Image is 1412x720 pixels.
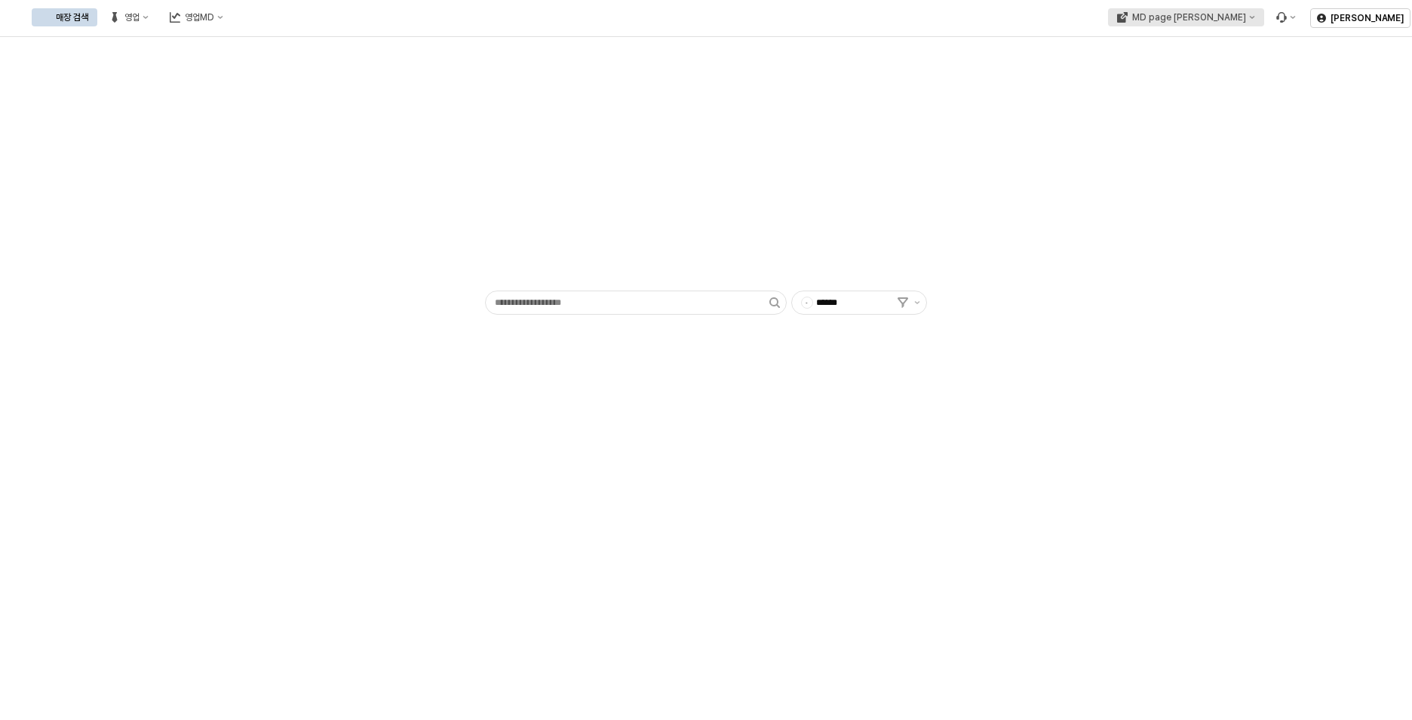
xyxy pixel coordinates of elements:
div: 영업 [124,12,140,23]
div: 영업MD [185,12,214,23]
button: 매장 검색 [32,8,97,26]
div: Menu item 6 [1266,8,1304,26]
div: MD page [PERSON_NAME] [1131,12,1245,23]
div: MD page 이동 [1107,8,1263,26]
p: [PERSON_NAME] [1331,12,1404,24]
span: - [802,297,812,308]
button: [PERSON_NAME] [1310,8,1410,28]
button: 제안 사항 표시 [908,291,926,314]
button: 영업MD [161,8,232,26]
div: 매장 검색 [56,12,88,23]
button: MD page [PERSON_NAME] [1107,8,1263,26]
button: 영업 [100,8,158,26]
